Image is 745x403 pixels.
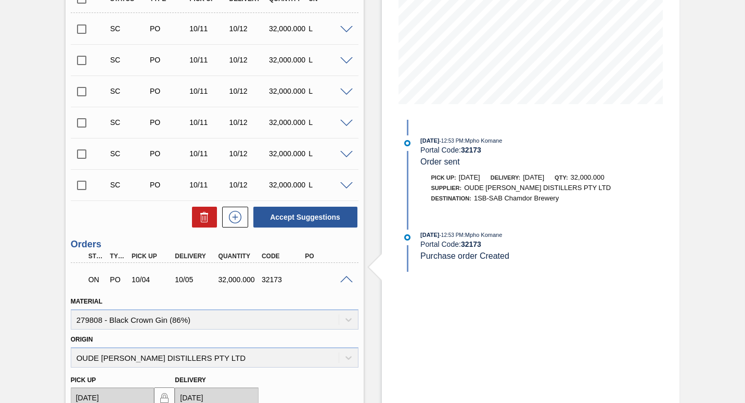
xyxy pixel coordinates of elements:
[571,173,605,181] span: 32,000.000
[420,251,509,260] span: Purchase order Created
[555,174,568,181] span: Qty:
[108,181,150,189] div: Suggestion Created
[306,181,349,189] div: L
[464,184,611,192] span: OUDE [PERSON_NAME] DISTILLERS PTY LTD
[266,87,309,95] div: 32,000.000
[172,275,220,284] div: 10/05/2025
[217,207,248,228] div: New suggestion
[129,275,176,284] div: 10/04/2025
[108,118,150,127] div: Suggestion Created
[108,56,150,64] div: Suggestion Created
[420,146,667,154] div: Portal Code:
[147,149,190,158] div: Purchase order
[420,232,439,238] span: [DATE]
[306,87,349,95] div: L
[216,275,263,284] div: 32,000.000
[404,234,410,241] img: atual
[431,174,456,181] span: Pick up:
[175,376,206,384] label: Delivery
[259,253,306,260] div: Code
[71,336,93,343] label: Origin
[86,268,107,291] div: Negotiating Order
[187,87,229,95] div: 10/11/2025
[404,140,410,146] img: atual
[227,181,269,189] div: 10/12/2025
[108,149,150,158] div: Suggestion Created
[420,240,667,248] div: Portal Code:
[129,253,176,260] div: Pick up
[216,253,263,260] div: Quantity
[187,24,229,33] div: 10/11/2025
[266,118,309,127] div: 32,000.000
[147,24,190,33] div: Purchase order
[491,174,520,181] span: Delivery:
[147,181,190,189] div: Purchase order
[108,87,150,95] div: Suggestion Created
[107,275,129,284] div: Purchase order
[266,149,309,158] div: 32,000.000
[88,275,105,284] p: ON
[440,232,464,238] span: - 12:53 PM
[306,149,349,158] div: L
[259,275,306,284] div: 32173
[227,56,269,64] div: 10/12/2025
[464,137,503,144] span: : Mpho Komane
[107,253,129,260] div: Type
[227,149,269,158] div: 10/12/2025
[227,87,269,95] div: 10/12/2025
[464,232,503,238] span: : Mpho Komane
[187,149,229,158] div: 10/11/2025
[474,194,559,202] span: 1SB-SAB Chamdor Brewery
[461,146,481,154] strong: 32173
[108,24,150,33] div: Suggestion Created
[187,207,217,228] div: Delete Suggestions
[248,206,358,229] div: Accept Suggestions
[71,376,96,384] label: Pick up
[147,118,190,127] div: Purchase order
[266,56,309,64] div: 32,000.000
[227,118,269,127] div: 10/12/2025
[71,298,102,305] label: Material
[227,24,269,33] div: 10/12/2025
[266,24,309,33] div: 32,000.000
[431,195,471,201] span: Destination:
[147,87,190,95] div: Purchase order
[266,181,309,189] div: 32,000.000
[147,56,190,64] div: Purchase order
[431,185,462,191] span: Supplier:
[523,173,544,181] span: [DATE]
[253,207,357,228] button: Accept Suggestions
[459,173,480,181] span: [DATE]
[461,240,481,248] strong: 32173
[306,24,349,33] div: L
[302,253,350,260] div: PO
[71,239,358,250] h3: Orders
[86,253,107,260] div: Step
[306,118,349,127] div: L
[420,137,439,144] span: [DATE]
[420,157,460,166] span: Order sent
[187,56,229,64] div: 10/11/2025
[172,253,220,260] div: Delivery
[440,138,464,144] span: - 12:53 PM
[187,181,229,189] div: 10/11/2025
[187,118,229,127] div: 10/11/2025
[306,56,349,64] div: L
